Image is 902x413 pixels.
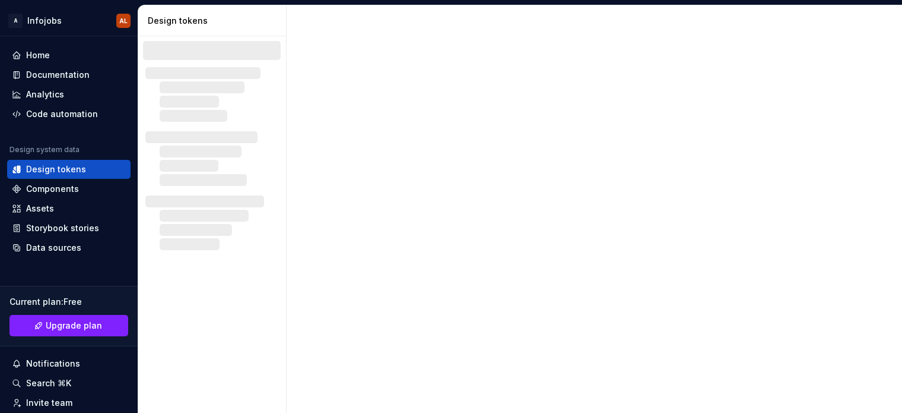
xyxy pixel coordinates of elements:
[2,8,135,33] button: AInfojobsAL
[7,393,131,412] a: Invite team
[148,15,281,27] div: Design tokens
[9,296,128,308] div: Current plan : Free
[26,222,99,234] div: Storybook stories
[7,374,131,393] button: Search ⌘K
[26,358,80,370] div: Notifications
[8,14,23,28] div: A
[7,354,131,373] button: Notifications
[26,89,64,100] div: Analytics
[7,65,131,84] a: Documentation
[7,179,131,198] a: Components
[9,145,80,155] div: Design system data
[46,320,102,332] span: Upgrade plan
[7,219,131,238] a: Storybook stories
[26,163,86,175] div: Design tokens
[9,315,128,336] a: Upgrade plan
[26,49,50,61] div: Home
[7,85,131,104] a: Analytics
[26,203,54,215] div: Assets
[7,238,131,257] a: Data sources
[27,15,62,27] div: Infojobs
[7,105,131,124] a: Code automation
[7,46,131,65] a: Home
[26,69,90,81] div: Documentation
[26,397,72,409] div: Invite team
[7,199,131,218] a: Assets
[26,183,79,195] div: Components
[26,108,98,120] div: Code automation
[119,16,128,26] div: AL
[7,160,131,179] a: Design tokens
[26,377,71,389] div: Search ⌘K
[26,242,81,254] div: Data sources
